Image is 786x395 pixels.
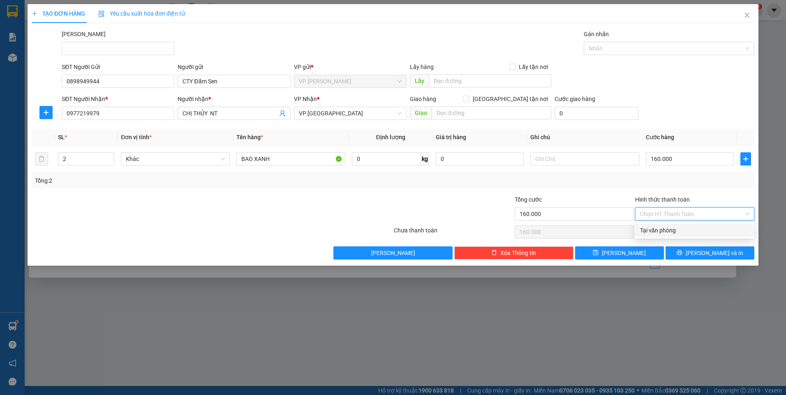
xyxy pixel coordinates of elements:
button: delete [35,152,48,165]
input: Mã ĐH [62,42,174,55]
button: deleteXóa Thông tin [454,246,573,260]
span: CR : [6,54,19,62]
button: plus [39,106,53,119]
span: close [744,12,750,18]
span: Gửi: [7,8,20,16]
div: 0918210852 [7,37,73,48]
span: Tên hàng [236,134,263,140]
button: printer[PERSON_NAME] và In [666,246,754,260]
span: SL [58,134,65,140]
div: VP gửi [294,62,407,71]
button: save[PERSON_NAME] [575,246,664,260]
div: VP [PERSON_NAME] [79,7,145,27]
button: plus [740,152,751,165]
span: Định lượng [376,134,405,140]
input: Dọc đường [429,74,552,87]
span: kg [421,152,429,165]
span: plus [40,109,52,116]
span: Xóa Thông tin [500,248,536,257]
span: [GEOGRAPHIC_DATA] tận nơi [469,94,551,103]
div: Chưa thanh toán [393,226,514,240]
button: Close [735,4,758,27]
label: Hình thức thanh toán [635,196,690,203]
span: Giao hàng [410,96,436,102]
div: 0909838272 [79,37,145,48]
span: VP Nhận [294,96,317,102]
div: THẮM [79,27,145,37]
div: VP [PERSON_NAME] [7,7,73,27]
span: Lấy [410,74,429,87]
div: Tổng: 2 [35,176,303,185]
span: printer [677,250,682,256]
div: Người nhận [178,94,290,103]
img: icon [98,11,105,17]
span: save [593,250,599,256]
span: delete [491,250,497,256]
span: plus [741,156,751,162]
span: Nhận: [79,8,98,16]
div: SĐT Người Gửi [62,62,174,71]
span: Giao [410,106,432,119]
input: Ghi Chú [530,152,639,165]
span: Tổng cước [515,196,542,203]
span: TẠO ĐƠN HÀNG [32,10,85,17]
div: THIÊN [7,27,73,37]
span: Đơn vị tính [121,134,152,140]
input: Dọc đường [432,106,552,119]
span: VP Phan Thiết [299,75,402,87]
span: Giá trị hàng [436,134,466,140]
span: plus [32,11,37,16]
input: VD: Bàn, Ghế [236,152,345,165]
button: [PERSON_NAME] [333,246,453,260]
span: [PERSON_NAME] và In [686,248,743,257]
span: [PERSON_NAME] [371,248,415,257]
span: VP Nha Trang [299,107,402,119]
span: Lấy tận nơi [516,62,551,71]
span: Lấy hàng [410,64,434,70]
label: Gán nhãn [584,31,609,37]
th: Ghi chú [527,129,643,145]
input: Cước giao hàng [555,107,638,120]
label: Cước giao hàng [555,96,595,102]
span: [PERSON_NAME] [602,248,646,257]
div: Tại văn phòng [640,226,749,235]
input: 0 [436,152,524,165]
span: Cước hàng [646,134,674,140]
div: Người gửi [178,62,290,71]
div: 30.000 [6,53,74,63]
span: user-add [279,110,286,117]
span: Khác [126,153,225,165]
div: SĐT Người Nhận [62,94,174,103]
span: Yêu cầu xuất hóa đơn điện tử [98,10,185,17]
label: Mã ĐH [62,31,106,37]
